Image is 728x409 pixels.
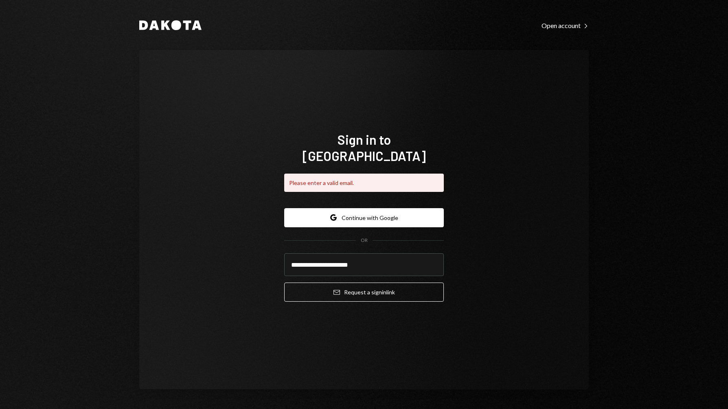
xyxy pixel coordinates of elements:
button: Request a signinlink [284,283,444,302]
div: OR [361,237,368,244]
h1: Sign in to [GEOGRAPHIC_DATA] [284,131,444,164]
button: Continue with Google [284,208,444,227]
div: Open account [542,22,589,30]
a: Open account [542,21,589,30]
div: Please enter a valid email. [284,174,444,192]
